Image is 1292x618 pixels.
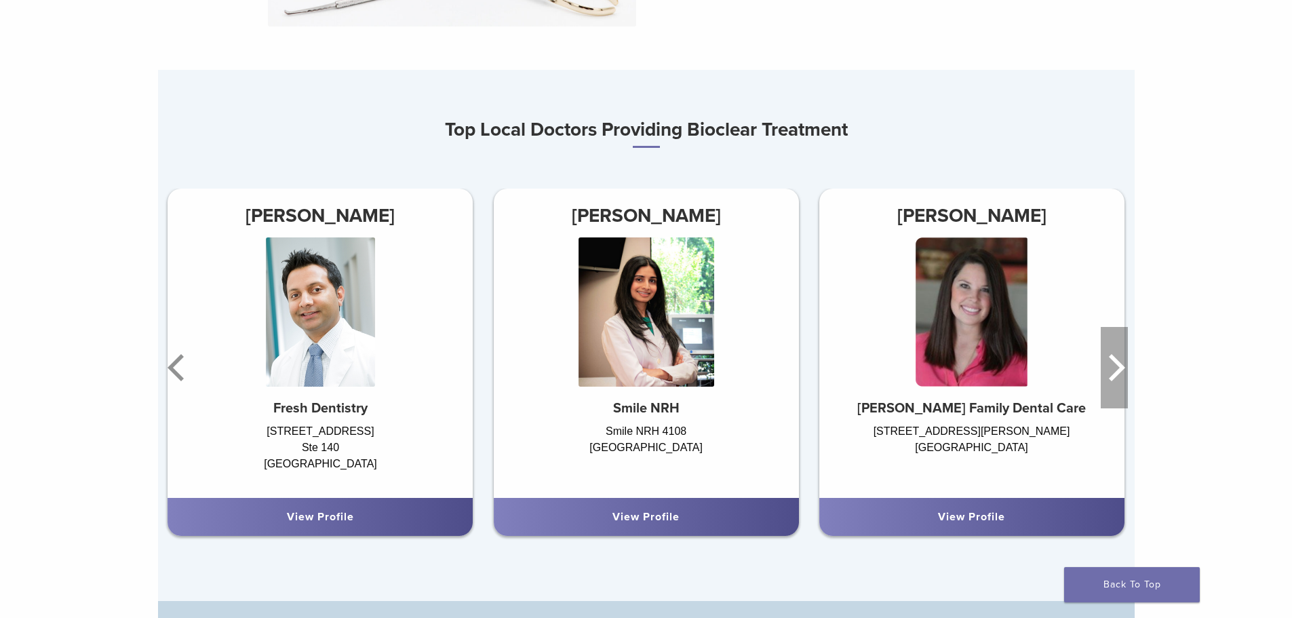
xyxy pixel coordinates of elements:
h3: [PERSON_NAME] [168,199,473,232]
img: Dr. Neelam Dube [579,237,714,387]
h3: [PERSON_NAME] [819,199,1124,232]
a: View Profile [287,510,354,524]
button: Next [1101,327,1128,408]
strong: Smile NRH [613,400,680,417]
img: Dr. Lauren Drennan [916,237,1027,387]
h3: [PERSON_NAME] [494,199,799,232]
a: View Profile [612,510,680,524]
button: Previous [165,327,192,408]
img: Dr. Salil Mehta [266,237,376,387]
h3: Top Local Doctors Providing Bioclear Treatment [158,113,1135,148]
strong: Fresh Dentistry [273,400,368,417]
div: [STREET_ADDRESS] Ste 140 [GEOGRAPHIC_DATA] [168,423,473,484]
div: [STREET_ADDRESS][PERSON_NAME] [GEOGRAPHIC_DATA] [819,423,1124,484]
div: Smile NRH 4108 [GEOGRAPHIC_DATA] [494,423,799,484]
a: Back To Top [1064,567,1200,602]
a: View Profile [938,510,1005,524]
strong: [PERSON_NAME] Family Dental Care [857,400,1086,417]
